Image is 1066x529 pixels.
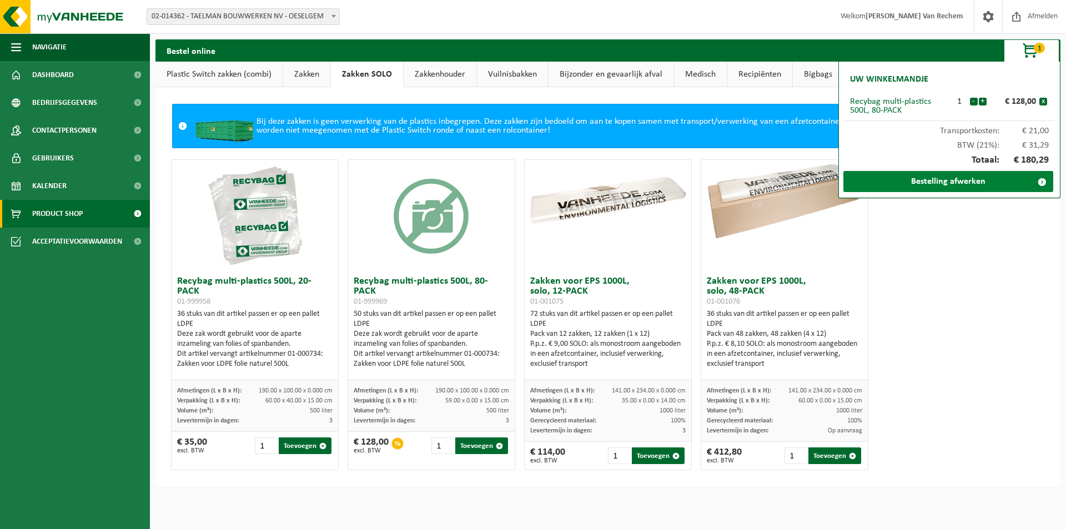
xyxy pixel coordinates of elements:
input: 1 [255,437,278,454]
div: € 128,00 [354,437,389,454]
span: Levertermijn in dagen: [354,417,415,424]
span: 190.00 x 100.00 x 0.000 cm [435,387,509,394]
a: Bigbags [793,62,843,87]
span: Kalender [32,172,67,200]
span: € 31,29 [999,141,1049,150]
span: 01-999969 [354,298,387,306]
button: 1 [1004,39,1059,62]
span: € 21,00 [999,127,1049,135]
span: 35.00 x 0.00 x 14.00 cm [622,397,686,404]
div: Pack van 12 zakken, 12 zakken (1 x 12) [530,329,686,339]
span: Dashboard [32,61,74,89]
span: 190.00 x 100.00 x 0.000 cm [259,387,333,394]
span: 1000 liter [660,407,686,414]
div: 72 stuks van dit artikel passen er op een pallet [530,309,686,369]
div: 50 stuks van dit artikel passen er op een pallet [354,309,509,369]
button: Toevoegen [279,437,331,454]
span: Afmetingen (L x B x H): [177,387,242,394]
a: Recipiënten [727,62,792,87]
img: 01-999969 [376,160,487,271]
span: Gebruikers [32,144,74,172]
span: 100% [671,417,686,424]
span: Volume (m³): [177,407,213,414]
a: Vuilnisbakken [477,62,548,87]
input: 1 [785,447,807,464]
span: 141.00 x 234.00 x 0.000 cm [788,387,862,394]
span: Gerecycleerd materiaal: [707,417,773,424]
span: excl. BTW [354,447,389,454]
div: 36 stuks van dit artikel passen er op een pallet [177,309,333,369]
span: 01-001076 [707,298,740,306]
span: Volume (m³): [530,407,566,414]
div: 1 [949,97,969,106]
span: Afmetingen (L x B x H): [354,387,418,394]
img: HK-XC-20-GN-00.png [193,110,257,142]
span: Product Shop [32,200,83,228]
a: Plastic Switch zakken (combi) [155,62,283,87]
button: + [979,98,987,105]
span: Volume (m³): [707,407,743,414]
div: Totaal: [844,150,1054,171]
span: 02-014362 - TAELMAN BOUWWERKEN NV - OESELGEM [147,9,339,24]
img: 01-001076 [701,160,868,243]
span: 141.00 x 234.00 x 0.000 cm [612,387,686,394]
span: 100% [847,417,862,424]
span: 3 [329,417,333,424]
span: excl. BTW [707,457,742,464]
div: € 412,80 [707,447,742,464]
input: 1 [431,437,454,454]
span: 59.00 x 0.00 x 15.00 cm [445,397,509,404]
span: 01-999958 [177,298,210,306]
div: LDPE [177,319,333,329]
span: 1 [1034,43,1045,53]
div: € 35,00 [177,437,207,454]
span: 1000 liter [836,407,862,414]
div: Transportkosten: [844,121,1054,135]
button: - [970,98,978,105]
a: Medisch [674,62,727,87]
a: Bestelling afwerken [843,171,1053,192]
span: Verpakking (L x B x H): [177,397,240,404]
span: Acceptatievoorwaarden [32,228,122,255]
a: Bijzonder en gevaarlijk afval [549,62,673,87]
button: Toevoegen [808,447,861,464]
div: Recybag multi-plastics 500L, 80-PACK [850,97,949,115]
h3: Zakken voor EPS 1000L, solo, 48-PACK [707,276,862,306]
span: Levertermijn in dagen: [530,427,592,434]
div: BTW (21%): [844,135,1054,150]
span: 3 [506,417,509,424]
button: Toevoegen [632,447,685,464]
input: 1 [608,447,631,464]
span: Verpakking (L x B x H): [354,397,416,404]
span: 01-001075 [530,298,564,306]
div: Bij deze zakken is geen verwerking van de plastics inbegrepen. Deze zakken zijn bedoeld om aan te... [193,104,1022,148]
span: 500 liter [486,407,509,414]
div: P.p.z. € 8,10 SOLO: als monostroom aangeboden in een afzetcontainer, inclusief verwerking, exclus... [707,339,862,369]
div: Deze zak wordt gebruikt voor de aparte inzameling van folies of spanbanden. [354,329,509,349]
span: excl. BTW [177,447,207,454]
div: Dit artikel vervangt artikelnummer 01-000734: Zakken voor LDPE folie naturel 500L [354,349,509,369]
span: Gerecycleerd materiaal: [530,417,596,424]
h2: Uw winkelmandje [844,67,934,92]
span: Verpakking (L x B x H): [530,397,593,404]
h3: Zakken voor EPS 1000L, solo, 12-PACK [530,276,686,306]
div: Pack van 48 zakken, 48 zakken (4 x 12) [707,329,862,339]
span: Bedrijfsgegevens [32,89,97,117]
div: Deze zak wordt gebruikt voor de aparte inzameling van folies of spanbanden. [177,329,333,349]
img: 01-999958 [199,160,310,271]
img: 01-001075 [525,160,691,243]
span: 60.00 x 0.00 x 15.00 cm [798,397,862,404]
span: Afmetingen (L x B x H): [530,387,595,394]
span: Contactpersonen [32,117,97,144]
button: Toevoegen [455,437,508,454]
h3: Recybag multi-plastics 500L, 20-PACK [177,276,333,306]
button: x [1039,98,1047,105]
span: € 180,29 [999,155,1049,165]
span: Levertermijn in dagen: [177,417,239,424]
div: € 128,00 [989,97,1039,106]
a: Zakken [283,62,330,87]
strong: [PERSON_NAME] Van Rechem [866,12,963,21]
span: Afmetingen (L x B x H): [707,387,771,394]
span: 500 liter [310,407,333,414]
h2: Bestel online [155,39,227,61]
